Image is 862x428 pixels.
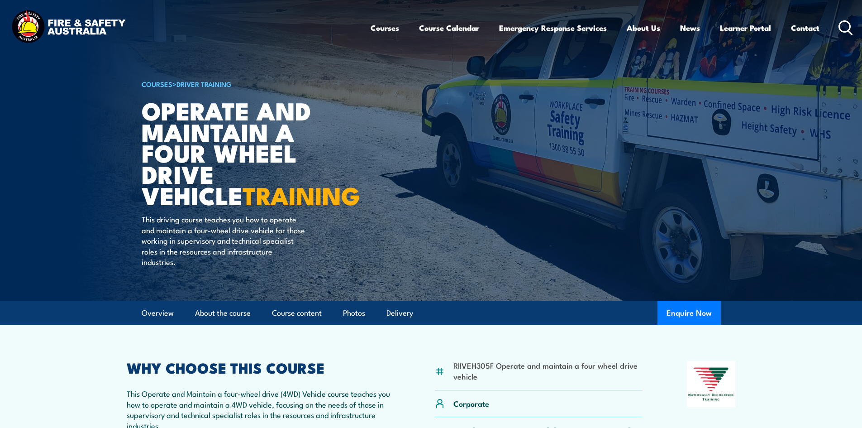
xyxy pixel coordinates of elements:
[453,398,489,409] p: Corporate
[142,100,365,206] h1: Operate and Maintain a Four Wheel Drive Vehicle
[453,360,643,381] li: RIIVEH305F Operate and maintain a four wheel drive vehicle
[176,79,232,89] a: Driver Training
[687,361,736,407] img: Nationally Recognised Training logo.
[343,301,365,325] a: Photos
[499,16,607,40] a: Emergency Response Services
[791,16,819,40] a: Contact
[195,301,251,325] a: About the course
[371,16,399,40] a: Courses
[243,176,360,213] strong: TRAINING
[142,79,172,89] a: COURSES
[680,16,700,40] a: News
[142,214,307,267] p: This driving course teaches you how to operate and maintain a four-wheel drive vehicle for those ...
[127,361,391,374] h2: WHY CHOOSE THIS COURSE
[142,78,365,89] h6: >
[720,16,771,40] a: Learner Portal
[627,16,660,40] a: About Us
[657,301,721,325] button: Enquire Now
[386,301,413,325] a: Delivery
[272,301,322,325] a: Course content
[142,301,174,325] a: Overview
[419,16,479,40] a: Course Calendar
